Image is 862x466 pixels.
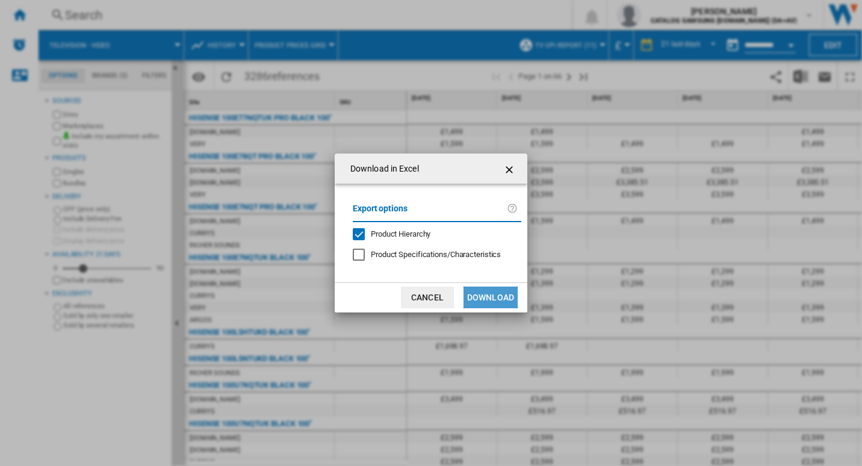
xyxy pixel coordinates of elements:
h4: Download in Excel [344,163,419,175]
span: Product Hierarchy [371,229,430,238]
div: Only applies to Category View [371,249,501,260]
ng-md-icon: getI18NText('BUTTONS.CLOSE_DIALOG') [503,163,518,177]
md-checkbox: Product Hierarchy [353,228,512,240]
button: getI18NText('BUTTONS.CLOSE_DIALOG') [498,157,522,181]
button: Cancel [401,287,454,308]
label: Export options [353,202,507,224]
span: Product Specifications/Characteristics [371,250,501,259]
button: Download [464,287,518,308]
